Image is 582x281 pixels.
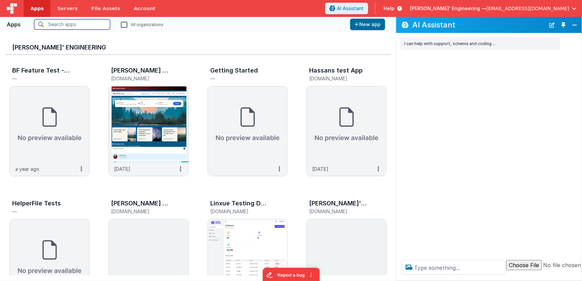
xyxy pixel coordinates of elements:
h3: HelperFile Tests [12,200,61,207]
button: New Chat [547,20,557,30]
h3: [PERSON_NAME]'s Test App new [309,200,367,207]
button: New app [350,19,385,30]
h3: Linxue Testing DND [210,200,268,207]
h5: [DOMAIN_NAME] [111,209,171,214]
h2: AI Assistant [412,21,545,29]
h3: [PERSON_NAME] test App [111,67,169,74]
p: a year ago [15,165,39,173]
h3: [PERSON_NAME]' Engineering [12,44,384,51]
span: [PERSON_NAME]' Engineering — [410,5,486,12]
span: AI Assistant [337,5,364,12]
span: Apps [30,5,44,12]
button: Toggle Pin [559,20,568,30]
span: Help [384,5,394,12]
span: Servers [57,5,78,12]
h5: [DOMAIN_NAME] [309,76,369,81]
span: File Assets [91,5,121,12]
span: [EMAIL_ADDRESS][DOMAIN_NAME] [486,5,569,12]
p: [DATE] [312,165,328,173]
button: [PERSON_NAME]' Engineering — [EMAIL_ADDRESS][DOMAIN_NAME] [410,5,577,12]
h3: Getting Started [210,67,258,74]
button: Close [570,20,579,30]
h5: [DOMAIN_NAME] [309,209,369,214]
h5: [DOMAIN_NAME] [210,209,271,214]
h3: [PERSON_NAME] App [111,200,169,207]
h3: Hassans test App [309,67,363,74]
label: All organizations [121,21,164,27]
button: AI Assistant [325,3,368,14]
p: [DATE] [114,165,130,173]
h5: [DOMAIN_NAME] [111,76,171,81]
h3: BF Feature Test - Test Business File [12,67,70,74]
div: Apps [7,20,21,28]
h5: — [12,76,72,81]
h5: — [12,209,72,214]
p: I can help with support, schema and coding ... [404,40,556,47]
h5: — [210,76,271,81]
input: Search apps [34,19,110,29]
